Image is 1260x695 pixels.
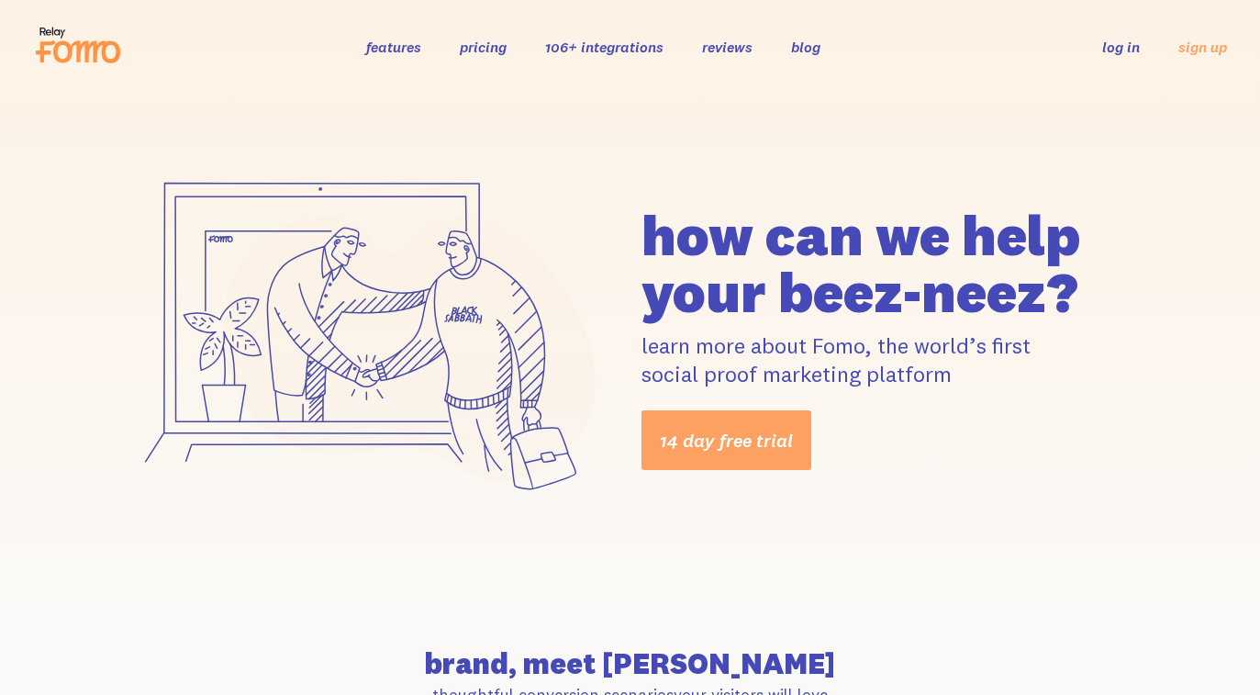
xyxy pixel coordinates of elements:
a: log in [1102,38,1140,56]
a: pricing [460,38,507,56]
a: blog [791,38,820,56]
a: features [366,38,421,56]
h1: how can we help your beez-neez? [641,207,1140,320]
p: learn more about Fomo, the world’s first social proof marketing platform [641,331,1140,388]
a: 106+ integrations [545,38,663,56]
a: 14 day free trial [641,410,811,470]
h2: brand, meet [PERSON_NAME] [121,649,1139,678]
a: sign up [1178,38,1227,57]
a: reviews [702,38,753,56]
